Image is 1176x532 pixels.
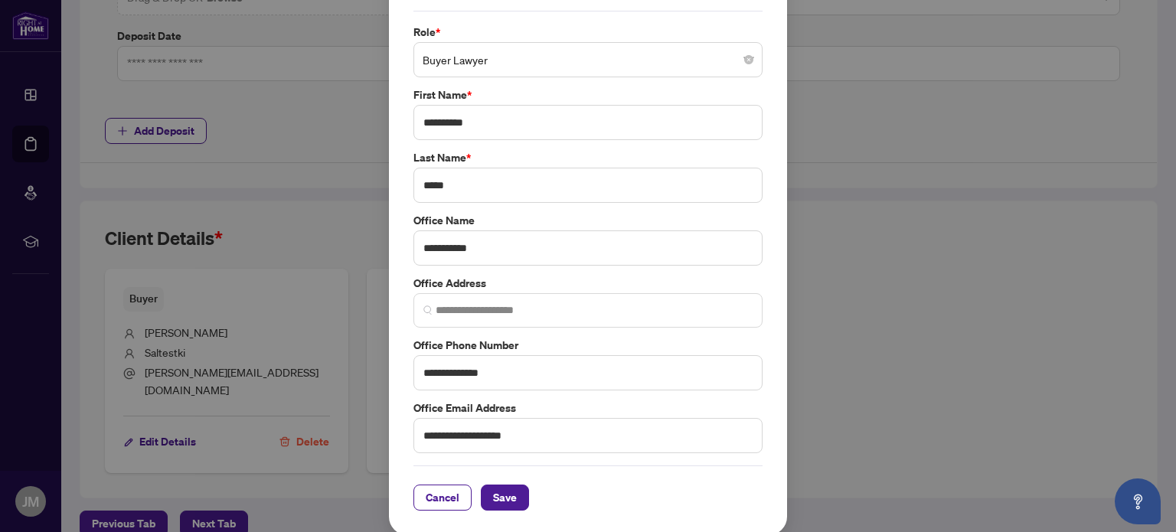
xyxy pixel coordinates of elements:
[413,337,763,354] label: Office Phone Number
[493,485,517,510] span: Save
[413,24,763,41] label: Role
[481,485,529,511] button: Save
[744,55,753,64] span: close-circle
[426,485,459,510] span: Cancel
[413,86,763,103] label: First Name
[413,485,472,511] button: Cancel
[413,275,763,292] label: Office Address
[413,212,763,229] label: Office Name
[413,400,763,416] label: Office Email Address
[423,305,433,315] img: search_icon
[413,149,763,166] label: Last Name
[423,45,753,74] span: Buyer Lawyer
[1115,478,1161,524] button: Open asap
